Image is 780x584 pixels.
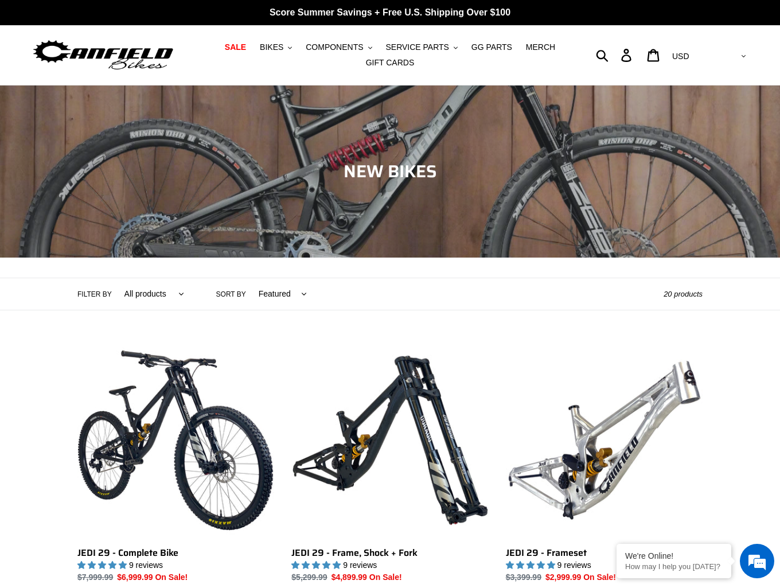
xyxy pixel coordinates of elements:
label: Filter by [77,289,112,299]
a: SALE [219,40,252,55]
span: COMPONENTS [306,42,363,52]
span: 20 products [664,290,703,298]
button: COMPONENTS [300,40,377,55]
span: NEW BIKES [344,158,437,185]
div: We're Online! [625,551,723,560]
a: MERCH [520,40,561,55]
span: SALE [225,42,246,52]
span: GG PARTS [471,42,512,52]
a: GIFT CARDS [360,55,420,71]
p: How may I help you today? [625,562,723,571]
span: BIKES [260,42,283,52]
a: GG PARTS [466,40,518,55]
button: BIKES [254,40,298,55]
span: SERVICE PARTS [385,42,448,52]
button: SERVICE PARTS [380,40,463,55]
img: Canfield Bikes [32,37,175,73]
span: MERCH [526,42,555,52]
label: Sort by [216,289,246,299]
span: GIFT CARDS [366,58,415,68]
